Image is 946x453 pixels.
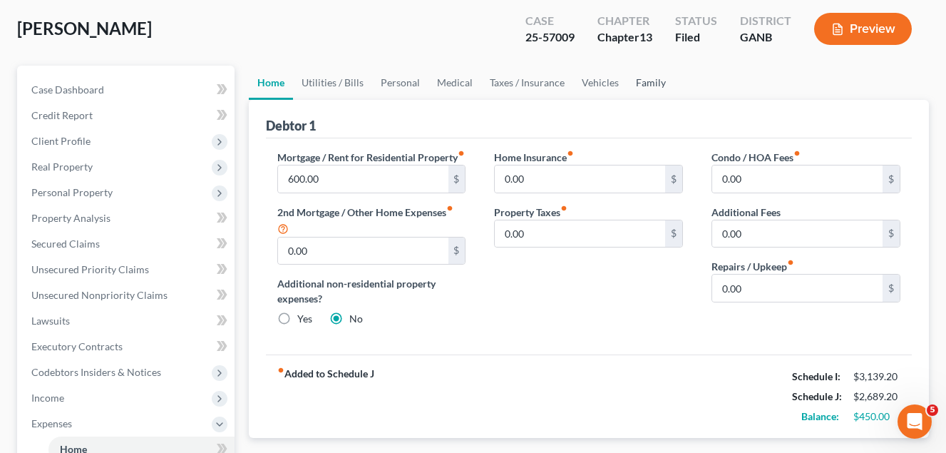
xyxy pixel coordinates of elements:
[31,212,110,224] span: Property Analysis
[525,29,575,46] div: 25-57009
[31,161,93,173] span: Real Property
[31,263,149,275] span: Unsecured Priority Claims
[31,186,113,198] span: Personal Property
[293,66,372,100] a: Utilities / Bills
[712,220,883,248] input: --
[448,166,466,193] div: $
[20,308,235,334] a: Lawsuits
[814,13,912,45] button: Preview
[31,417,72,429] span: Expenses
[665,166,682,193] div: $
[883,275,900,302] div: $
[481,66,573,100] a: Taxes / Insurance
[711,259,794,274] label: Repairs / Upkeep
[349,312,363,326] label: No
[17,18,152,39] span: [PERSON_NAME]
[31,340,123,352] span: Executory Contracts
[31,392,64,404] span: Income
[266,117,316,134] div: Debtor 1
[597,29,652,46] div: Chapter
[560,205,567,212] i: fiber_manual_record
[277,150,465,165] label: Mortgage / Rent for Residential Property
[711,205,781,220] label: Additional Fees
[792,390,842,402] strong: Schedule J:
[627,66,674,100] a: Family
[448,238,466,265] div: $
[597,13,652,29] div: Chapter
[853,390,900,404] div: $2,689.20
[494,205,567,220] label: Property Taxes
[20,77,235,103] a: Case Dashboard
[277,276,466,306] label: Additional non-residential property expenses?
[20,103,235,128] a: Credit Report
[793,150,801,157] i: fiber_manual_record
[372,66,428,100] a: Personal
[31,289,168,301] span: Unsecured Nonpriority Claims
[853,370,900,384] div: $3,139.20
[31,366,161,378] span: Codebtors Insiders & Notices
[675,29,717,46] div: Filed
[883,166,900,193] div: $
[787,259,794,266] i: fiber_manual_record
[927,404,938,416] span: 5
[853,409,900,424] div: $450.00
[711,150,801,165] label: Condo / HOA Fees
[525,13,575,29] div: Case
[31,109,93,121] span: Credit Report
[801,410,839,422] strong: Balance:
[883,220,900,248] div: $
[712,275,883,302] input: --
[675,13,717,29] div: Status
[31,238,100,250] span: Secured Claims
[277,367,284,374] i: fiber_manual_record
[249,66,293,100] a: Home
[639,30,652,44] span: 13
[277,367,374,427] strong: Added to Schedule J
[792,370,840,382] strong: Schedule I:
[278,238,448,265] input: --
[740,13,791,29] div: District
[20,257,235,283] a: Unsecured Priority Claims
[20,334,235,360] a: Executory Contracts
[297,312,312,326] label: Yes
[495,220,665,248] input: --
[898,404,932,439] iframe: Intercom live chat
[31,83,104,96] span: Case Dashboard
[278,166,448,193] input: --
[458,150,465,157] i: fiber_manual_record
[495,166,665,193] input: --
[31,135,91,147] span: Client Profile
[31,315,70,327] span: Lawsuits
[740,29,791,46] div: GANB
[446,205,453,212] i: fiber_manual_record
[428,66,481,100] a: Medical
[712,166,883,193] input: --
[20,283,235,308] a: Unsecured Nonpriority Claims
[494,150,574,165] label: Home Insurance
[665,220,682,248] div: $
[20,231,235,257] a: Secured Claims
[20,205,235,231] a: Property Analysis
[277,205,466,237] label: 2nd Mortgage / Other Home Expenses
[567,150,574,157] i: fiber_manual_record
[573,66,627,100] a: Vehicles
